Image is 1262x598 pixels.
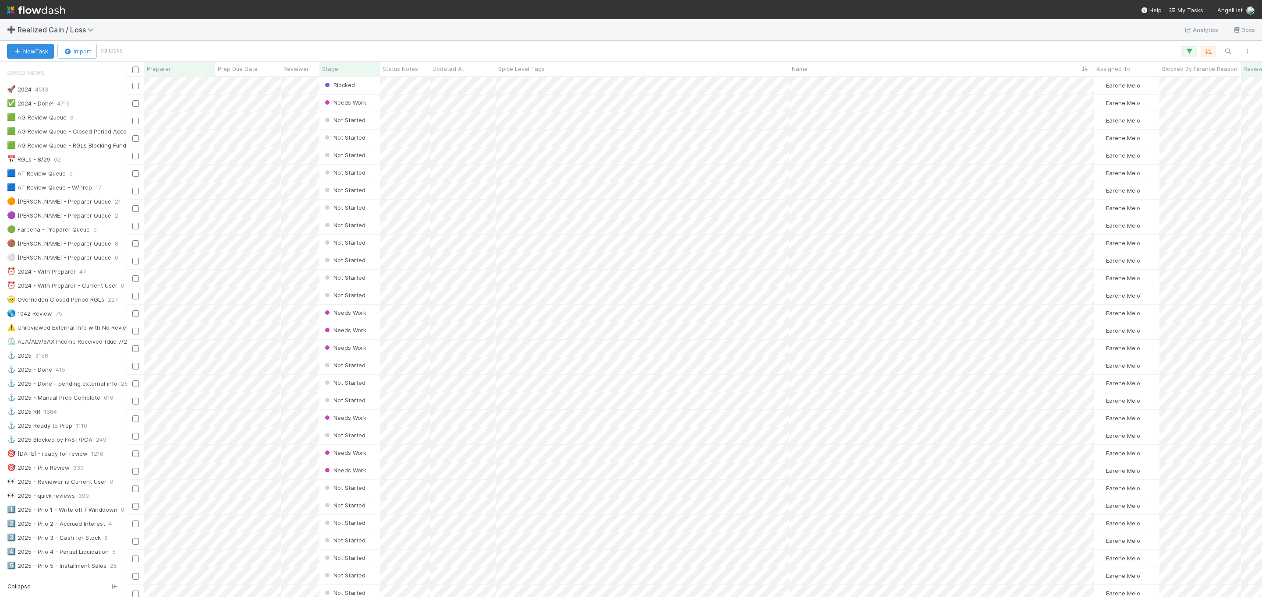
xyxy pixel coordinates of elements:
span: Earene Melo [1106,520,1140,527]
input: Toggle Row Selected [132,223,139,229]
span: Not Started [323,169,365,176]
img: avatar_bc42736a-3f00-4d10-a11d-d22e63cdc729.png [1098,590,1105,597]
input: Toggle Row Selected [132,468,139,475]
img: avatar_bc42736a-3f00-4d10-a11d-d22e63cdc729.png [1098,292,1105,299]
span: Earene Melo [1106,362,1140,369]
img: logo-inverted-e16ddd16eac7371096b0.svg [7,3,65,18]
span: Earene Melo [1106,292,1140,299]
div: 2024 - Done! [7,98,53,109]
input: Toggle All Rows Selected [132,67,139,73]
div: Needs Work [323,326,366,334]
span: Earene Melo [1106,82,1140,89]
span: Earene Melo [1106,187,1140,194]
div: Earene Melo [1097,501,1140,510]
img: avatar_bc42736a-3f00-4d10-a11d-d22e63cdc729.png [1098,310,1105,317]
span: 1216 [91,448,103,459]
div: Earene Melo [1097,221,1140,230]
span: Earene Melo [1106,99,1140,106]
div: 2025 - quick reviews [7,490,75,501]
img: avatar_bc42736a-3f00-4d10-a11d-d22e63cdc729.png [1098,134,1105,141]
span: Not Started [323,186,365,193]
span: ⚓ [7,352,16,359]
div: 2025 - Prio 3 - Cash for Stock [7,532,101,543]
span: Not Started [323,589,365,596]
div: 2025 Blocked by FAST/PCA [7,434,92,445]
span: 👀 [7,478,16,485]
span: ⏰ [7,267,16,275]
span: Earene Melo [1106,117,1140,124]
input: Toggle Row Selected [132,83,139,89]
span: 🟠 [7,197,16,205]
input: Toggle Row Selected [132,328,139,334]
span: Earene Melo [1106,537,1140,544]
img: avatar_bc42736a-3f00-4d10-a11d-d22e63cdc729.png [1098,415,1105,422]
div: Needs Work [323,466,366,475]
span: 🟤 [7,239,16,247]
span: Earene Melo [1106,555,1140,562]
input: Toggle Row Selected [132,293,139,299]
span: Earene Melo [1106,432,1140,439]
div: 2025 Ready to Prep [7,420,72,431]
div: Earene Melo [1097,186,1140,195]
span: Earene Melo [1106,380,1140,387]
input: Toggle Row Selected [132,380,139,387]
div: Earene Melo [1097,309,1140,317]
div: Not Started [323,483,365,492]
span: Updated At [432,64,464,73]
span: ⚓ [7,380,16,387]
span: 👀 [7,492,16,499]
input: Toggle Row Selected [132,485,139,492]
span: 9 [93,224,97,235]
span: 🤕 [7,295,16,303]
span: 🟢 [7,225,16,233]
div: Earene Melo [1097,134,1140,142]
input: Toggle Row Selected [132,240,139,247]
span: Earene Melo [1106,415,1140,422]
span: 2️⃣ [7,520,16,527]
span: ⚓ [7,408,16,415]
div: [PERSON_NAME] - Preparer Queue [7,238,111,249]
span: 62 [54,154,61,165]
span: Earene Melo [1106,134,1140,141]
span: 🟦 [7,169,16,177]
div: 2025 - Prio 1 - Write off / Winddown [7,504,117,515]
div: Help [1141,6,1162,14]
div: Not Started [323,396,365,405]
input: Toggle Row Selected [132,398,139,405]
input: Toggle Row Selected [132,363,139,369]
div: 1042 Review [7,308,52,319]
div: Not Started [323,501,365,510]
div: RGLs - 8/29 [7,154,50,165]
img: avatar_bc42736a-3f00-4d10-a11d-d22e63cdc729.png [1098,274,1105,281]
span: Collapse [7,583,31,591]
div: 2025 - Prio Review [7,462,70,473]
span: Reviewer [284,64,309,73]
img: avatar_bc42736a-3f00-4d10-a11d-d22e63cdc729.png [1098,257,1105,264]
div: 2025 RR [7,406,40,417]
div: Earene Melo [1097,151,1140,160]
span: 1️⃣ [7,506,16,513]
span: 📅 [7,155,16,163]
div: 2025 - Manual Prep Complete [7,392,100,403]
span: Earene Melo [1106,345,1140,352]
span: Not Started [323,554,365,561]
span: Earene Melo [1106,169,1140,176]
span: Needs Work [323,467,366,474]
div: Earene Melo [1097,554,1140,563]
span: Not Started [323,204,365,211]
span: Needs Work [323,449,366,456]
span: Earene Melo [1106,397,1140,404]
img: avatar_bc42736a-3f00-4d10-a11d-d22e63cdc729.png [1098,117,1105,124]
div: Earene Melo [1097,169,1140,177]
span: Earene Melo [1106,239,1140,246]
img: avatar_bc42736a-3f00-4d10-a11d-d22e63cdc729.png [1098,99,1105,106]
span: Not Started [323,222,365,229]
div: Earene Melo [1097,431,1140,440]
span: 17 [96,182,101,193]
input: Toggle Row Selected [132,433,139,440]
div: Earene Melo [1097,361,1140,370]
img: avatar_bc42736a-3f00-4d10-a11d-d22e63cdc729.png [1098,520,1105,527]
input: Toggle Row Selected [132,135,139,142]
div: AG Review Queue - Closed Period Accounting [7,126,144,137]
img: avatar_bc42736a-3f00-4d10-a11d-d22e63cdc729.png [1098,555,1105,562]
